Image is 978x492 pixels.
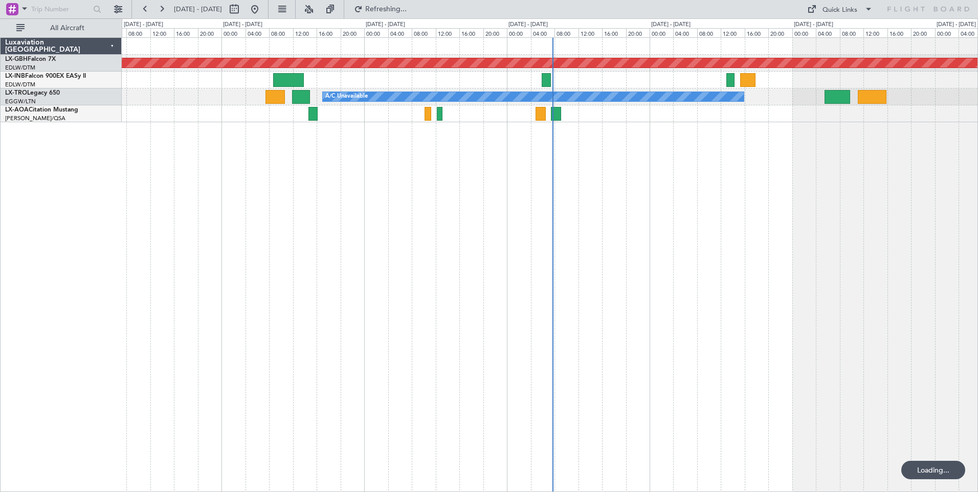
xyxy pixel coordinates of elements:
[5,73,25,79] span: LX-INB
[792,28,816,37] div: 00:00
[887,28,911,37] div: 16:00
[651,20,691,29] div: [DATE] - [DATE]
[246,28,269,37] div: 04:00
[5,81,35,88] a: EDLW/DTM
[507,28,530,37] div: 00:00
[745,28,768,37] div: 16:00
[5,56,56,62] a: LX-GBHFalcon 7X
[802,1,878,17] button: Quick Links
[823,5,857,15] div: Quick Links
[150,28,174,37] div: 12:00
[317,28,340,37] div: 16:00
[293,28,317,37] div: 12:00
[840,28,863,37] div: 08:00
[579,28,602,37] div: 12:00
[126,28,150,37] div: 08:00
[554,28,578,37] div: 08:00
[366,20,405,29] div: [DATE] - [DATE]
[602,28,626,37] div: 16:00
[174,5,222,14] span: [DATE] - [DATE]
[5,56,28,62] span: LX-GBH
[816,28,839,37] div: 04:00
[937,20,976,29] div: [DATE] - [DATE]
[27,25,108,32] span: All Aircraft
[5,90,60,96] a: LX-TROLegacy 650
[365,6,408,13] span: Refreshing...
[364,28,388,37] div: 00:00
[198,28,221,37] div: 20:00
[721,28,744,37] div: 12:00
[911,28,935,37] div: 20:00
[174,28,197,37] div: 16:00
[901,461,965,479] div: Loading...
[697,28,721,37] div: 08:00
[5,107,78,113] a: LX-AOACitation Mustang
[223,20,262,29] div: [DATE] - [DATE]
[269,28,293,37] div: 08:00
[349,1,411,17] button: Refreshing...
[935,28,959,37] div: 00:00
[221,28,245,37] div: 00:00
[863,28,887,37] div: 12:00
[650,28,673,37] div: 00:00
[5,64,35,72] a: EDLW/DTM
[5,73,86,79] a: LX-INBFalcon 900EX EASy II
[5,98,36,105] a: EGGW/LTN
[508,20,548,29] div: [DATE] - [DATE]
[459,28,483,37] div: 16:00
[5,107,29,113] span: LX-AOA
[5,90,27,96] span: LX-TRO
[341,28,364,37] div: 20:00
[388,28,412,37] div: 04:00
[436,28,459,37] div: 12:00
[673,28,697,37] div: 04:00
[483,28,507,37] div: 20:00
[794,20,833,29] div: [DATE] - [DATE]
[11,20,111,36] button: All Aircraft
[768,28,792,37] div: 20:00
[124,20,163,29] div: [DATE] - [DATE]
[626,28,650,37] div: 20:00
[531,28,554,37] div: 04:00
[5,115,65,122] a: [PERSON_NAME]/QSA
[31,2,90,17] input: Trip Number
[412,28,435,37] div: 08:00
[325,89,368,104] div: A/C Unavailable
